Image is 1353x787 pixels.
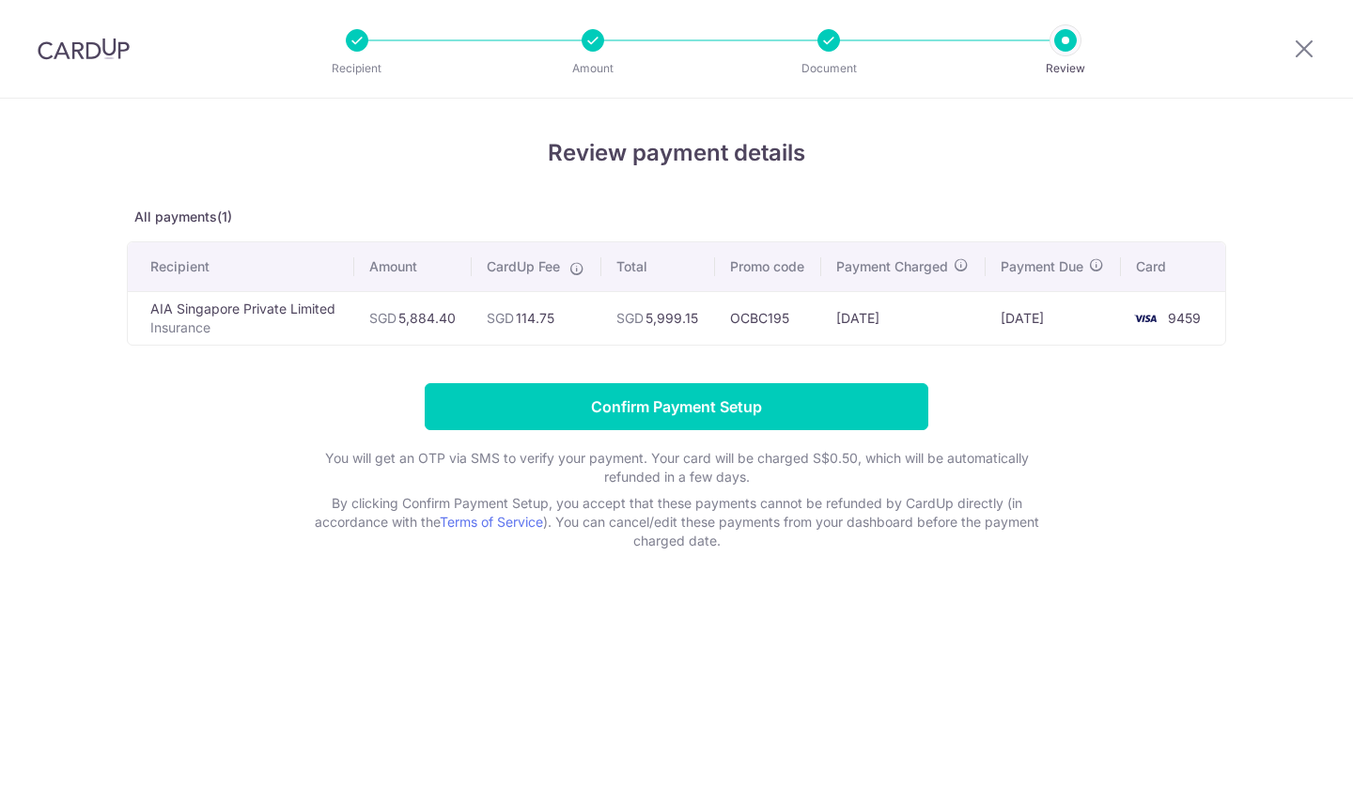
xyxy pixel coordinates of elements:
[128,242,354,291] th: Recipient
[128,291,354,345] td: AIA Singapore Private Limited
[487,310,514,326] span: SGD
[821,291,987,345] td: [DATE]
[986,291,1121,345] td: [DATE]
[1127,307,1164,330] img: <span class="translation_missing" title="translation missing: en.account_steps.new_confirm_form.b...
[616,310,644,326] span: SGD
[1001,257,1083,276] span: Payment Due
[1121,242,1225,291] th: Card
[996,59,1135,78] p: Review
[487,257,560,276] span: CardUp Fee
[150,318,339,337] p: Insurance
[369,310,397,326] span: SGD
[601,291,715,345] td: 5,999.15
[301,449,1052,486] p: You will get an OTP via SMS to verify your payment. Your card will be charged S$0.50, which will ...
[301,494,1052,550] p: By clicking Confirm Payment Setup, you accept that these payments cannot be refunded by CardUp di...
[38,38,130,60] img: CardUp
[354,291,473,345] td: 5,884.40
[836,257,948,276] span: Payment Charged
[1168,310,1201,326] span: 9459
[472,291,601,345] td: 114.75
[601,242,715,291] th: Total
[715,242,821,291] th: Promo code
[715,291,821,345] td: OCBC195
[127,136,1226,170] h4: Review payment details
[523,59,662,78] p: Amount
[288,59,427,78] p: Recipient
[440,514,543,530] a: Terms of Service
[425,383,928,430] input: Confirm Payment Setup
[759,59,898,78] p: Document
[127,208,1226,226] p: All payments(1)
[354,242,473,291] th: Amount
